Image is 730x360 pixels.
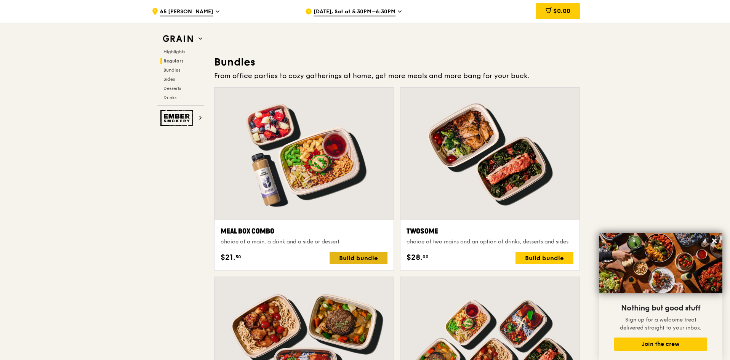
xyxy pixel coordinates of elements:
[221,226,387,237] div: Meal Box Combo
[163,49,185,54] span: Highlights
[163,77,175,82] span: Sides
[621,304,700,313] span: Nothing but good stuff
[160,32,195,46] img: Grain web logo
[407,252,423,263] span: $28.
[614,338,707,351] button: Join the crew
[407,226,573,237] div: Twosome
[235,254,241,260] span: 50
[214,70,580,81] div: From office parties to cozy gatherings at home, get more meals and more bang for your buck.
[620,317,701,331] span: Sign up for a welcome treat delivered straight to your inbox.
[163,58,184,64] span: Regulars
[423,254,429,260] span: 00
[599,233,722,293] img: DSC07876-Edit02-Large.jpeg
[708,235,720,247] button: Close
[160,8,213,16] span: 65 [PERSON_NAME]
[221,238,387,246] div: choice of a main, a drink and a side or dessert
[407,238,573,246] div: choice of two mains and an option of drinks, desserts and sides
[553,7,570,14] span: $0.00
[163,86,181,91] span: Desserts
[163,67,180,73] span: Bundles
[330,252,387,264] div: Build bundle
[314,8,395,16] span: [DATE], Sat at 5:30PM–6:30PM
[221,252,235,263] span: $21.
[163,95,176,100] span: Drinks
[214,55,580,69] h3: Bundles
[160,110,195,126] img: Ember Smokery web logo
[515,252,573,264] div: Build bundle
